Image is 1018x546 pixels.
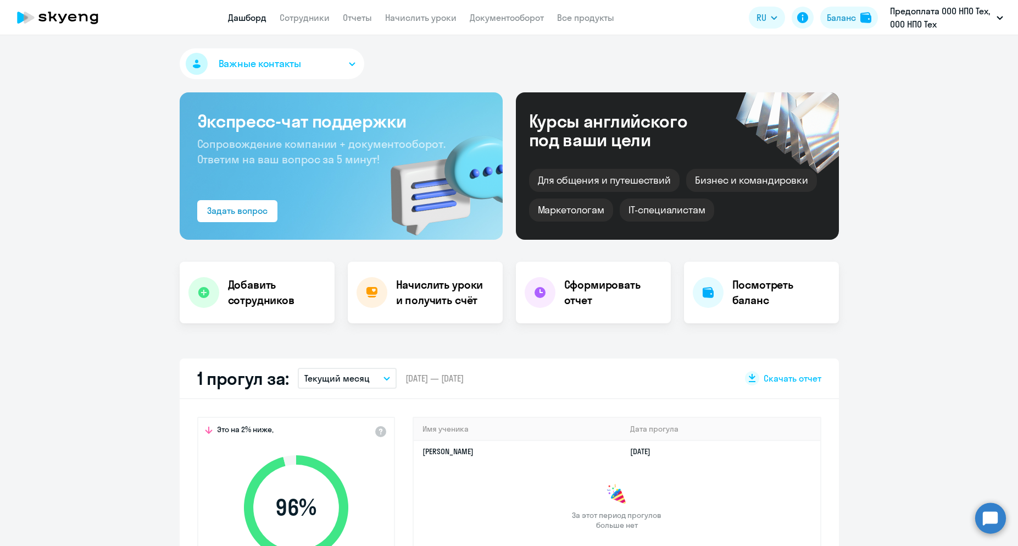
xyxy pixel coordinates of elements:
button: Задать вопрос [197,200,277,222]
img: balance [860,12,871,23]
h4: Начислить уроки и получить счёт [396,277,492,308]
img: congrats [606,484,628,506]
div: Для общения и путешествий [529,169,680,192]
button: Текущий месяц [298,368,397,389]
span: 96 % [233,494,359,521]
a: [PERSON_NAME] [422,446,474,456]
div: Бизнес и командировки [686,169,817,192]
h4: Сформировать отчет [564,277,662,308]
button: Важные контакты [180,48,364,79]
a: Отчеты [343,12,372,23]
div: Курсы английского под ваши цели [529,112,717,149]
button: Балансbalance [820,7,878,29]
h3: Экспресс-чат поддержки [197,110,485,132]
a: Сотрудники [280,12,330,23]
h4: Посмотреть баланс [732,277,830,308]
span: Скачать отчет [764,372,821,384]
span: [DATE] — [DATE] [405,372,464,384]
a: Дашборд [228,12,266,23]
span: RU [756,11,766,24]
a: [DATE] [630,446,659,456]
div: Задать вопрос [207,204,268,217]
div: IT-специалистам [620,198,714,222]
h4: Добавить сотрудников [228,277,326,308]
div: Маркетологам [529,198,613,222]
span: Сопровождение компании + документооборот. Ответим на ваш вопрос за 5 минут! [197,137,446,166]
a: Начислить уроки [385,12,457,23]
th: Имя ученика [414,418,622,440]
span: Важные контакты [219,57,301,71]
span: Это на 2% ниже, [217,424,274,438]
a: Документооборот [470,12,544,23]
button: RU [749,7,785,29]
div: Баланс [827,11,856,24]
button: Предоплата ООО НПО Тех, ООО НПО Тех [885,4,1009,31]
th: Дата прогула [621,418,820,440]
a: Все продукты [557,12,614,23]
span: За этот период прогулов больше нет [571,510,663,530]
img: bg-img [375,116,503,240]
h2: 1 прогул за: [197,367,289,389]
p: Предоплата ООО НПО Тех, ООО НПО Тех [890,4,992,31]
p: Текущий месяц [304,372,370,385]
